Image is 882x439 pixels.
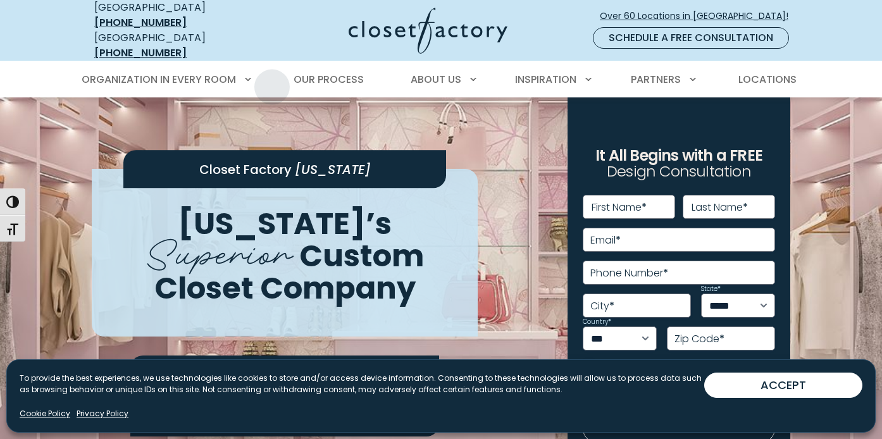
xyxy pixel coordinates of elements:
span: Our Process [294,72,364,87]
span: Organization in Every Room [82,72,236,87]
a: [PHONE_NUMBER] [94,46,187,60]
span: Custom Closet Company [154,235,425,309]
span: Closet Factory [199,161,292,178]
a: Schedule a Free Consultation [593,27,789,49]
a: Over 60 Locations in [GEOGRAPHIC_DATA]! [599,5,799,27]
span: Over 60 Locations in [GEOGRAPHIC_DATA]! [600,9,798,23]
label: State [701,286,721,292]
label: Last Name [692,202,748,213]
img: Closet Factory Logo [349,8,507,54]
a: Privacy Policy [77,408,128,419]
a: Cookie Policy [20,408,70,419]
span: About Us [411,72,461,87]
label: First Name [592,202,647,213]
nav: Primary Menu [73,62,809,97]
label: City [590,301,614,311]
span: [US_STATE]’s [178,202,392,245]
label: Phone Number [590,268,668,278]
a: [PHONE_NUMBER] [94,15,187,30]
p: To provide the best experiences, we use technologies like cookies to store and/or access device i... [20,373,704,395]
span: [US_STATE] [295,161,371,178]
span: Superior [146,221,292,279]
span: Locations [738,72,797,87]
span: Partners [631,72,681,87]
span: Design Consultation [607,161,751,182]
span: It All Begins with a FREE [595,145,762,166]
div: [GEOGRAPHIC_DATA] [94,30,249,61]
button: ACCEPT [704,373,862,398]
label: Email [590,235,621,245]
label: Country [583,319,611,325]
span: Inspiration [515,72,576,87]
label: Zip Code [674,334,724,344]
